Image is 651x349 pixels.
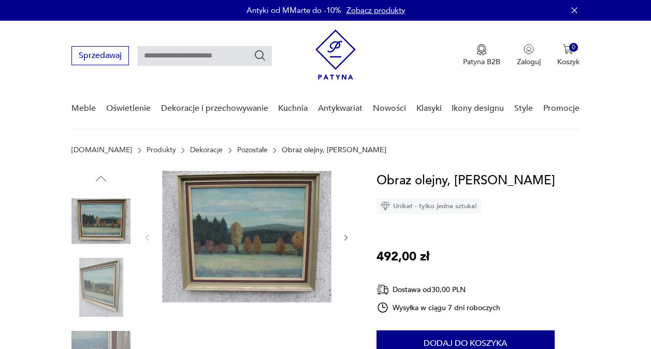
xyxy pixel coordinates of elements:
p: Zaloguj [517,57,541,67]
div: Wysyłka w ciągu 7 dni roboczych [377,301,501,314]
div: 0 [569,43,578,52]
div: Dostawa od 30,00 PLN [377,283,501,296]
h1: Obraz olejny, [PERSON_NAME] [377,171,555,191]
button: Patyna B2B [463,44,500,67]
p: Obraz olejny, [PERSON_NAME] [282,146,386,154]
button: Sprzedawaj [71,46,129,65]
img: Zdjęcie produktu Obraz olejny, E. Hanson [71,192,131,251]
a: Sprzedawaj [71,53,129,60]
button: 0Koszyk [557,44,580,67]
img: Ikonka użytkownika [524,44,534,54]
a: Antykwariat [318,89,363,128]
a: Zobacz produkty [346,5,405,16]
button: Szukaj [254,49,266,62]
img: Zdjęcie produktu Obraz olejny, E. Hanson [71,258,131,317]
a: Nowości [373,89,406,128]
a: Promocje [543,89,580,128]
img: Ikona diamentu [381,201,390,211]
img: Ikona koszyka [563,44,573,54]
img: Patyna - sklep z meblami i dekoracjami vintage [315,30,356,80]
a: Meble [71,89,96,128]
a: Style [514,89,533,128]
a: Ikony designu [452,89,504,128]
a: [DOMAIN_NAME] [71,146,132,154]
a: Oświetlenie [106,89,151,128]
p: Antyki od MMarte do -10% [247,5,341,16]
p: 492,00 zł [377,247,429,267]
a: Klasyki [416,89,442,128]
a: Kuchnia [278,89,308,128]
a: Ikona medaluPatyna B2B [463,44,500,67]
a: Pozostałe [237,146,268,154]
button: Zaloguj [517,44,541,67]
a: Produkty [147,146,176,154]
a: Dekoracje i przechowywanie [161,89,268,128]
p: Patyna B2B [463,57,500,67]
img: Zdjęcie produktu Obraz olejny, E. Hanson [162,171,331,302]
div: Unikat - tylko jedna sztuka! [377,198,481,214]
a: Dekoracje [190,146,223,154]
img: Ikona dostawy [377,283,389,296]
p: Koszyk [557,57,580,67]
img: Ikona medalu [476,44,487,55]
